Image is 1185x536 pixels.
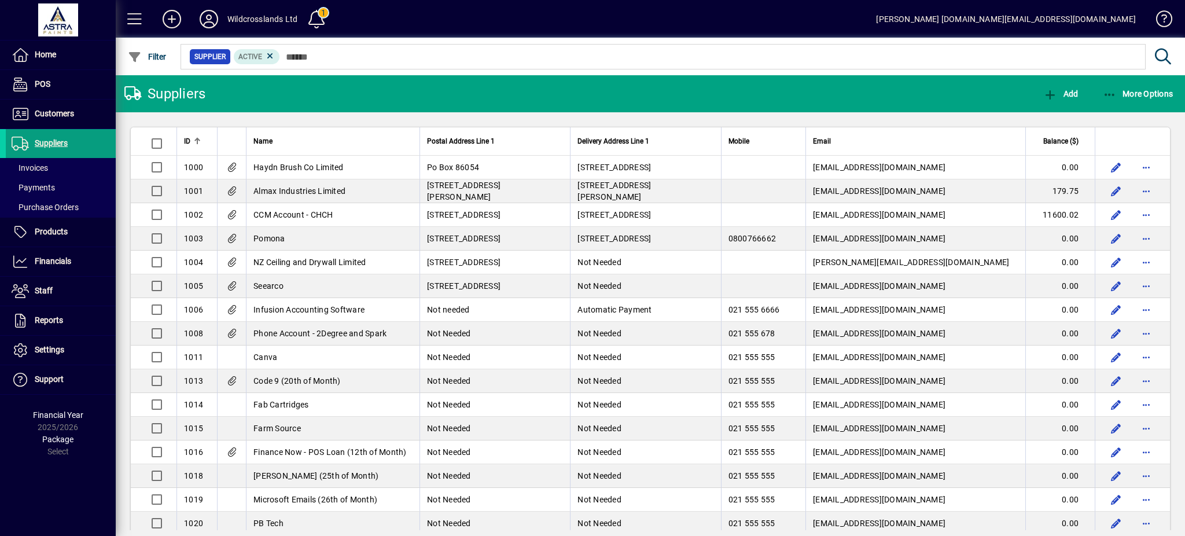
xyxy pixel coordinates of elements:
span: Email [813,135,831,148]
span: 1015 [184,424,203,433]
button: More options [1137,395,1155,414]
a: Support [6,365,116,394]
a: Financials [6,247,116,276]
a: Reports [6,306,116,335]
span: CCM Account - CHCH [253,210,333,219]
span: 021 555 555 [728,447,775,457]
span: PB Tech [253,519,284,528]
span: Purchase Orders [12,203,79,212]
span: [EMAIL_ADDRESS][DOMAIN_NAME] [813,376,945,386]
span: Staff [35,286,53,295]
button: Edit [1107,395,1125,414]
td: 0.00 [1025,393,1095,417]
span: Reports [35,315,63,325]
button: More options [1137,324,1155,343]
span: Not Needed [577,519,621,528]
button: Edit [1107,490,1125,509]
span: Not Needed [577,258,621,267]
span: ID [184,135,190,148]
a: POS [6,70,116,99]
span: 1008 [184,329,203,338]
span: [EMAIL_ADDRESS][DOMAIN_NAME] [813,447,945,457]
span: 1018 [184,471,203,480]
span: [EMAIL_ADDRESS][DOMAIN_NAME] [813,353,945,362]
button: Edit [1107,372,1125,390]
button: Edit [1107,419,1125,438]
button: More options [1137,229,1155,248]
td: 0.00 [1025,512,1095,535]
span: 1004 [184,258,203,267]
span: Not Needed [427,495,471,504]
button: Edit [1107,514,1125,533]
span: Not Needed [577,281,621,291]
span: [EMAIL_ADDRESS][DOMAIN_NAME] [813,519,945,528]
span: [PERSON_NAME] (25th of Month) [253,471,378,480]
a: Purchase Orders [6,197,116,217]
span: [EMAIL_ADDRESS][DOMAIN_NAME] [813,186,945,196]
span: 021 555 678 [728,329,775,338]
button: More Options [1100,83,1176,104]
td: 0.00 [1025,346,1095,369]
span: NZ Ceiling and Drywall Limited [253,258,366,267]
span: 1003 [184,234,203,243]
span: Name [253,135,273,148]
span: Not Needed [427,329,471,338]
span: 1019 [184,495,203,504]
div: Wildcrosslands Ltd [227,10,297,28]
span: Not Needed [577,495,621,504]
td: 0.00 [1025,274,1095,298]
button: Edit [1107,277,1125,295]
span: 021 555 555 [728,353,775,362]
div: Mobile [728,135,799,148]
button: Add [1040,83,1081,104]
span: 1020 [184,519,203,528]
span: Mobile [728,135,749,148]
span: Fab Cartridges [253,400,309,409]
span: 1000 [184,163,203,172]
span: Financial Year [33,410,83,420]
button: More options [1137,205,1155,224]
button: Edit [1107,348,1125,366]
span: Phone Account - 2Degree and Spark [253,329,387,338]
span: Support [35,375,64,384]
td: 0.00 [1025,227,1095,251]
span: Not Needed [577,424,621,433]
button: Profile [190,9,227,30]
span: [EMAIL_ADDRESS][DOMAIN_NAME] [813,471,945,480]
span: Active [238,53,262,61]
mat-chip: Activation Status: Active [234,49,280,64]
span: 1013 [184,376,203,386]
span: 1016 [184,447,203,457]
span: Not Needed [577,329,621,338]
button: Filter [125,46,170,67]
button: More options [1137,419,1155,438]
span: Not Needed [577,376,621,386]
span: [EMAIL_ADDRESS][DOMAIN_NAME] [813,210,945,219]
span: Not Needed [427,519,471,528]
span: [STREET_ADDRESS] [577,163,651,172]
td: 0.00 [1025,251,1095,274]
span: Invoices [12,163,48,172]
span: 1002 [184,210,203,219]
button: More options [1137,443,1155,461]
span: [STREET_ADDRESS] [427,258,501,267]
span: Not Needed [577,447,621,457]
span: Microsoft Emails (26th of Month) [253,495,377,504]
td: 0.00 [1025,417,1095,440]
span: 1001 [184,186,203,196]
span: Canva [253,353,277,362]
button: More options [1137,253,1155,271]
span: 021 555 555 [728,495,775,504]
span: [EMAIL_ADDRESS][DOMAIN_NAME] [813,234,945,243]
td: 0.00 [1025,156,1095,179]
span: Postal Address Line 1 [427,135,495,148]
div: Balance ($) [1033,135,1089,148]
span: Seearco [253,281,284,291]
button: Edit [1107,467,1125,485]
td: 0.00 [1025,440,1095,464]
span: Not Needed [577,400,621,409]
span: [STREET_ADDRESS][PERSON_NAME] [577,181,651,201]
div: ID [184,135,210,148]
button: Edit [1107,205,1125,224]
button: Edit [1107,229,1125,248]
